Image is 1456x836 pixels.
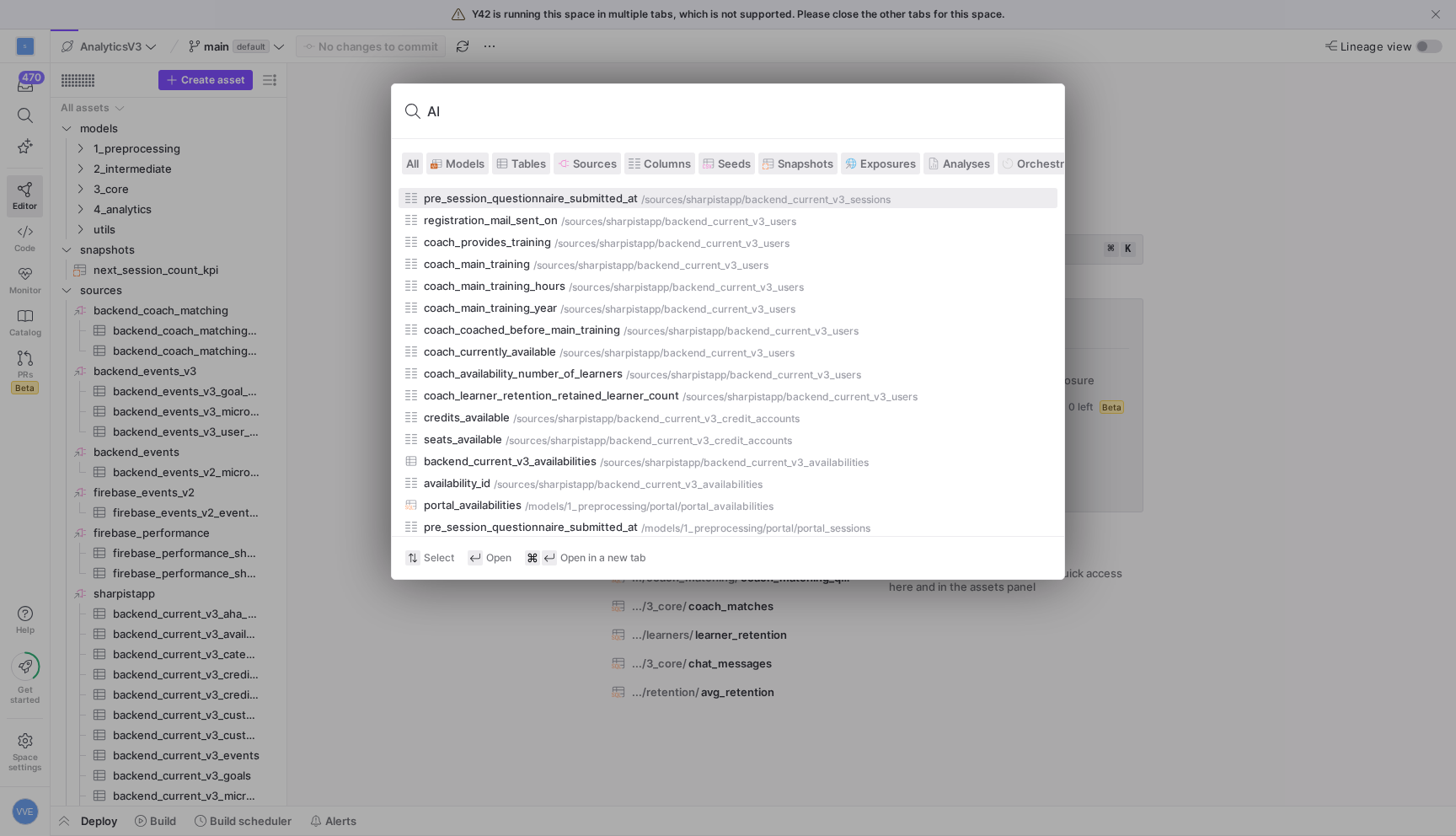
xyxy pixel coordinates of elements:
div: /sources/ [682,391,727,403]
div: /backend_current_v3_users [661,216,796,228]
div: /sources/ [533,260,578,271]
div: /backend_current_v3_users [669,281,804,293]
input: Search or run a command [427,98,1051,125]
button: Analyses [923,153,994,174]
div: sharpistapp [604,347,660,359]
button: Exposures [841,153,920,174]
div: coach_learner_retention_retained_learner_count [424,389,679,402]
div: /sources/ [506,435,550,447]
div: Open in a new tab [525,550,646,565]
div: /backend_current_v3_availabilities [700,457,869,469]
button: Snapshots [758,153,838,174]
div: /backend_current_v3_users [783,391,918,403]
span: Models [446,157,484,170]
button: All [402,153,423,174]
div: sharpistapp [613,281,669,293]
div: Select [405,550,454,565]
div: coach_currently_available [424,345,556,358]
div: portal_availabilities [424,498,522,512]
div: /backend_current_v3_users [634,260,768,271]
div: /backend_current_v3_users [724,325,859,337]
div: coach_coached_before_main_training [424,323,620,336]
span: Snapshots [778,157,833,170]
div: /models/ [525,501,567,512]
span: Sources [573,157,617,170]
div: sharpistapp [668,325,724,337]
button: Orchestrations [998,153,1100,174]
div: /sources/ [600,457,645,469]
button: Tables [492,153,550,174]
span: ⌘ [525,550,540,565]
div: /sources/ [494,479,538,490]
div: /backend_current_v3_users [661,303,795,315]
span: Analyses [943,157,990,170]
span: Exposures [860,157,916,170]
div: /backend_current_v3_credit_accounts [606,435,792,447]
button: Seeds [699,153,755,174]
div: coach_main_training_year [424,301,557,314]
div: sharpistapp [686,194,741,206]
div: coach_availability_number_of_learners [424,367,623,380]
div: /sources/ [559,347,604,359]
span: Tables [511,157,546,170]
div: /sources/ [513,413,558,425]
span: Orchestrations [1017,157,1096,170]
div: /sources/ [561,216,606,228]
div: coach_main_training [424,257,530,271]
div: sharpistapp [606,216,661,228]
span: Seeds [718,157,751,170]
div: availability_id [424,476,490,490]
div: coach_provides_training [424,235,551,249]
div: /backend_current_v3_users [726,369,861,381]
button: Columns [624,153,695,174]
div: /sources/ [641,194,686,206]
div: sharpistapp [538,479,594,490]
div: /models/ [641,522,683,534]
div: sharpistapp [645,457,700,469]
div: seats_available [424,432,502,446]
button: Models [426,153,489,174]
div: /backend_current_v3_availabilities [594,479,763,490]
div: /sources/ [569,281,613,293]
div: /backend_current_v3_credit_accounts [613,413,800,425]
span: All [406,157,419,170]
div: pre_session_questionnaire_submitted_at [424,520,638,533]
div: /sources/ [626,369,671,381]
div: pre_session_questionnaire_submitted_at [424,191,638,205]
div: registration_mail_sent_on [424,213,558,227]
div: sharpistapp [550,435,606,447]
div: /backend_current_v3_users [655,238,790,249]
div: backend_current_v3_availabilities [424,454,597,468]
div: credits_available [424,410,510,424]
span: Columns [644,157,691,170]
div: 1_preprocessing/portal [567,501,677,512]
div: sharpistapp [671,369,726,381]
div: sharpistapp [599,238,655,249]
div: /sources/ [560,303,605,315]
div: /portal_availabilities [677,501,773,512]
div: /sources/ [554,238,599,249]
div: 1_preprocessing/portal [683,522,794,534]
div: /backend_current_v3_users [660,347,795,359]
div: sharpistapp [727,391,783,403]
div: sharpistapp [605,303,661,315]
div: /backend_current_v3_sessions [741,194,891,206]
div: /portal_sessions [794,522,870,534]
div: coach_main_training_hours [424,279,565,292]
div: Open [468,550,511,565]
div: sharpistapp [558,413,613,425]
button: Sources [554,153,621,174]
div: /sources/ [624,325,668,337]
div: sharpistapp [578,260,634,271]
